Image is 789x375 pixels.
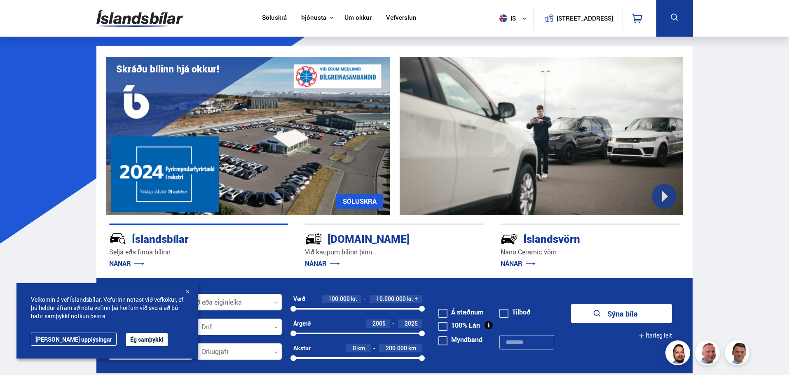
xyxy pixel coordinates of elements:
[31,296,183,320] span: Velkomin á vef Íslandsbílar. Vefurinn notast við vefkökur, ef þú heldur áfram að nota vefinn þá h...
[499,14,507,22] img: svg+xml;base64,PHN2ZyB4bWxucz0iaHR0cDovL3d3dy53My5vcmcvMjAwMC9zdmciIHdpZHRoPSI1MTIiIGhlaWdodD0iNT...
[293,320,311,327] div: Árgerð
[109,231,259,245] div: Íslandsbílar
[372,319,386,327] span: 2005
[726,342,751,366] img: FbJEzSuNWCJXmdc-.webp
[501,231,651,245] div: Íslandsvörn
[109,259,144,268] a: NÁNAR
[96,5,183,32] img: G0Ugv5HjCgRt.svg
[262,14,287,23] a: Söluskrá
[109,230,126,247] img: JRvxyua_JYH6wB4c.svg
[336,194,383,209] a: SÖLUSKRÁ
[501,259,536,268] a: NÁNAR
[328,295,350,303] span: 100.000
[116,63,219,75] h1: Skráðu bílinn hjá okkur!
[357,345,367,352] span: km.
[305,231,455,245] div: [DOMAIN_NAME]
[106,57,390,215] img: eKx6w-_Home_640_.png
[496,6,533,30] button: is
[667,342,691,366] img: nhp88E3Fdnt1Opn2.png
[305,247,484,257] p: Við kaupum bílinn þinn
[31,333,117,346] a: [PERSON_NAME] upplýsingar
[639,326,672,345] button: Ítarleg leit
[438,336,482,343] label: Myndband
[407,296,413,302] span: kr.
[305,259,340,268] a: NÁNAR
[386,344,407,352] span: 200.000
[438,322,480,328] label: 100% Lán
[696,342,721,366] img: siFngHWaQ9KaOqBr.png
[438,309,484,315] label: Á staðnum
[126,333,168,346] button: Ég samþykki
[408,345,418,352] span: km.
[501,247,680,257] p: Nano Ceramic vörn
[386,14,417,23] a: Vefverslun
[571,304,672,323] button: Sýna bíla
[301,14,326,22] button: Þjónusta
[538,7,618,30] a: [STREET_ADDRESS]
[376,295,406,303] span: 10.000.000
[353,344,356,352] span: 0
[560,15,610,22] button: [STREET_ADDRESS]
[351,296,357,302] span: kr.
[499,309,531,315] label: Tilboð
[414,296,418,302] span: +
[344,14,372,23] a: Um okkur
[305,230,322,247] img: tr5P-W3DuiFaO7aO.svg
[501,230,518,247] img: -Svtn6bYgwAsiwNX.svg
[293,345,311,352] div: Akstur
[109,247,288,257] p: Selja eða finna bílinn
[293,296,305,302] div: Verð
[405,319,418,327] span: 2025
[496,14,517,22] span: is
